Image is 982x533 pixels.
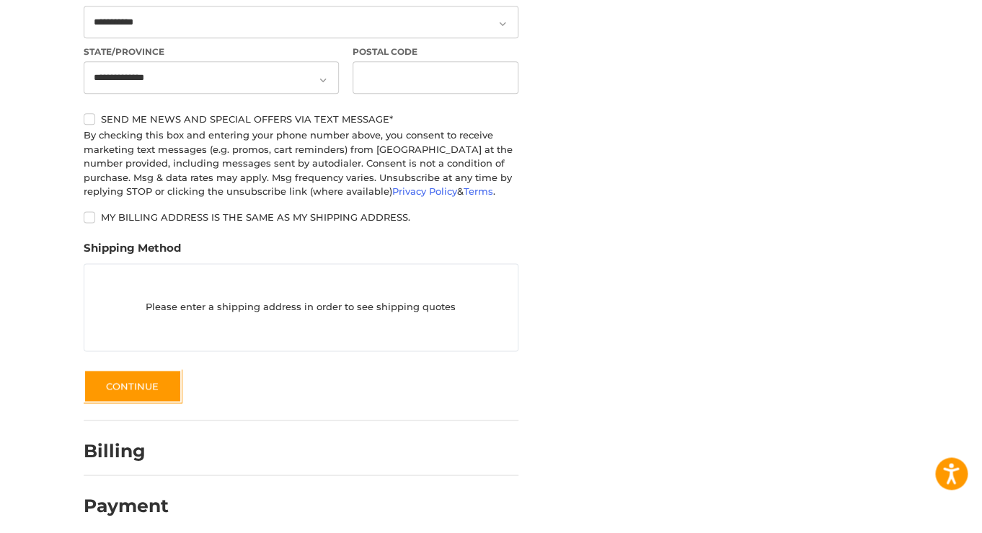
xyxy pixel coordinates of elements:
[353,45,518,58] label: Postal Code
[84,211,518,223] label: My billing address is the same as my shipping address.
[464,185,493,197] a: Terms
[84,439,168,462] h2: Billing
[84,240,181,263] legend: Shipping Method
[392,185,457,197] a: Privacy Policy
[84,494,169,516] h2: Payment
[84,45,339,58] label: State/Province
[84,113,518,125] label: Send me news and special offers via text message*
[84,294,518,322] p: Please enter a shipping address in order to see shipping quotes
[84,369,182,402] button: Continue
[84,128,518,199] div: By checking this box and entering your phone number above, you consent to receive marketing text ...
